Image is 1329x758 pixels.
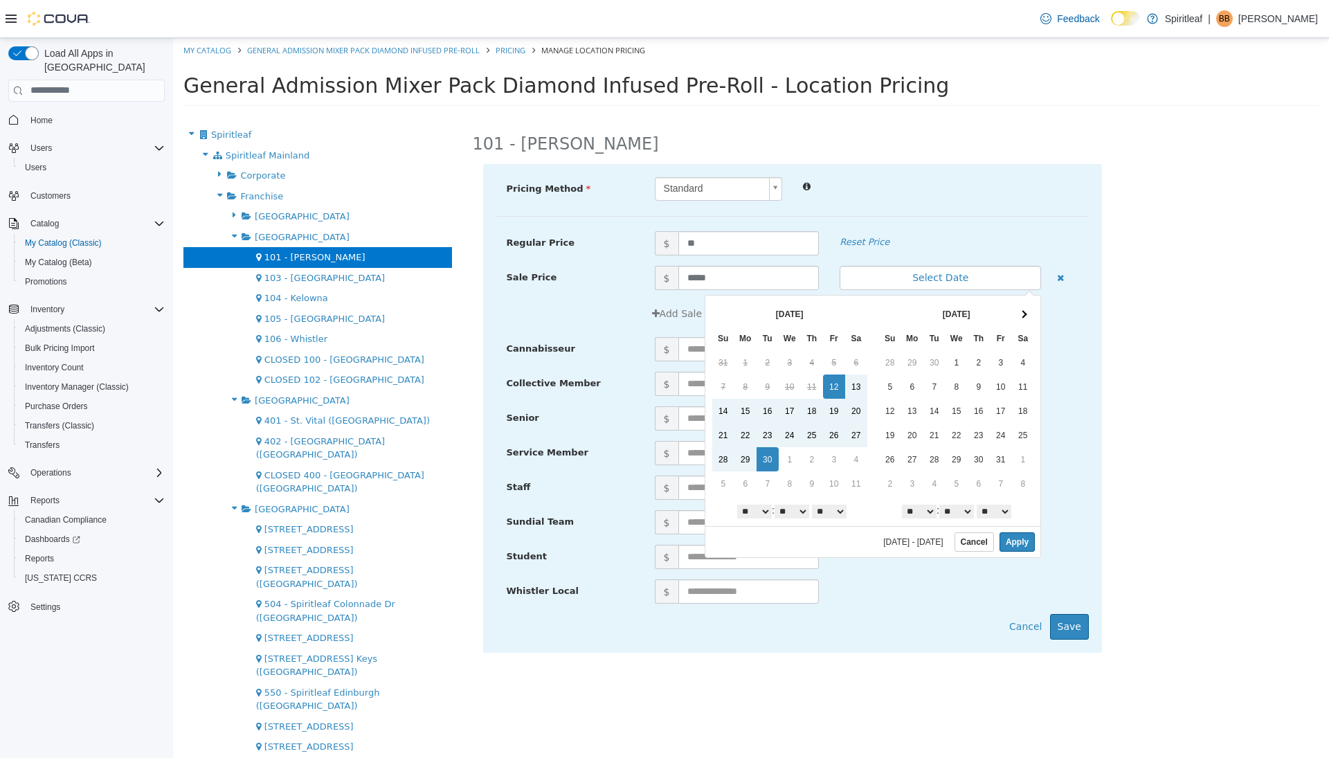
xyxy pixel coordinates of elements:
[14,435,170,455] button: Transfers
[561,409,584,433] td: 29
[334,444,358,454] span: Staff
[728,264,839,288] th: [DATE]
[772,288,795,312] th: We
[67,153,110,163] span: Franchise
[750,312,772,336] td: 30
[772,409,795,433] td: 29
[25,553,54,564] span: Reports
[19,437,165,453] span: Transfers
[705,462,862,482] div: :
[3,186,170,206] button: Customers
[482,334,505,358] span: $
[1057,12,1099,26] span: Feedback
[482,403,505,427] span: $
[38,91,78,102] span: Spiritleaf
[19,437,65,453] a: Transfers
[19,398,93,415] a: Purchase Orders
[19,340,165,357] span: Bulk Pricing Import
[83,649,207,674] span: 550 - Spiritleaf Edinburgh ([GEOGRAPHIC_DATA])
[25,514,107,525] span: Canadian Compliance
[14,416,170,435] button: Transfers (Classic)
[706,361,728,385] td: 12
[584,336,606,361] td: 9
[30,495,60,506] span: Reports
[795,385,817,409] td: 23
[606,288,628,312] th: We
[482,507,505,531] span: $
[14,358,170,377] button: Inventory Count
[19,417,165,434] span: Transfers (Classic)
[539,336,561,361] td: 7
[728,409,750,433] td: 27
[25,215,64,232] button: Catalog
[91,336,251,347] span: CLOSED 102 - [GEOGRAPHIC_DATA]
[82,357,177,368] span: [GEOGRAPHIC_DATA]
[323,7,352,17] a: Pricing
[25,420,94,431] span: Transfers (Classic)
[672,385,694,409] td: 27
[25,162,46,173] span: Users
[25,599,66,615] a: Settings
[25,215,165,232] span: Catalog
[91,703,181,714] span: [STREET_ADDRESS]
[817,433,839,458] td: 7
[14,397,170,416] button: Purchase Orders
[728,433,750,458] td: 3
[91,316,251,327] span: CLOSED 100 - [GEOGRAPHIC_DATA]
[706,336,728,361] td: 5
[561,433,584,458] td: 6
[25,276,67,287] span: Promotions
[1208,10,1211,27] p: |
[728,336,750,361] td: 6
[19,512,112,528] a: Canadian Compliance
[19,254,165,271] span: My Catalog (Beta)
[606,336,628,361] td: 10
[772,336,795,361] td: 8
[30,190,71,201] span: Customers
[25,112,58,129] a: Home
[83,561,222,585] span: 504 - Spiritleaf Colonnade Dr ([GEOGRAPHIC_DATA])
[795,312,817,336] td: 2
[25,323,105,334] span: Adjustments (Classic)
[91,377,257,388] span: 401 - St. Vital ([GEOGRAPHIC_DATA])
[19,159,165,176] span: Users
[14,530,170,549] a: Dashboards
[300,96,486,117] h2: 101 - [PERSON_NAME]
[829,576,876,602] button: Cancel
[74,7,307,17] a: General Admission Mixer Pack Diamond Infused Pre-Roll
[628,288,650,312] th: Th
[584,409,606,433] td: 30
[19,235,165,251] span: My Catalog (Classic)
[25,440,60,451] span: Transfers
[14,272,170,291] button: Promotions
[584,312,606,336] td: 2
[1216,10,1233,27] div: Bobby B
[877,576,916,602] button: Save
[25,492,65,509] button: Reports
[750,385,772,409] td: 21
[826,494,862,514] button: Apply
[334,548,406,558] span: Whistler Local
[1219,10,1230,27] span: BB
[334,305,402,316] span: Cannabisseur
[3,300,170,319] button: Inventory
[14,319,170,339] button: Adjustments (Classic)
[334,145,418,156] span: Pricing Method
[25,140,165,156] span: Users
[728,312,750,336] td: 29
[25,257,92,268] span: My Catalog (Beta)
[19,359,89,376] a: Inventory Count
[781,494,821,514] button: Cancel
[83,432,251,456] span: CLOSED 400 - [GEOGRAPHIC_DATA] ([GEOGRAPHIC_DATA])
[25,464,77,481] button: Operations
[728,361,750,385] td: 13
[30,218,59,229] span: Catalog
[14,233,170,253] button: My Catalog (Classic)
[83,527,185,551] span: [STREET_ADDRESS] ([GEOGRAPHIC_DATA])
[19,531,165,548] span: Dashboards
[839,312,861,336] td: 4
[3,110,170,130] button: Home
[628,361,650,385] td: 18
[14,377,170,397] button: Inventory Manager (Classic)
[10,7,58,17] a: My Catalog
